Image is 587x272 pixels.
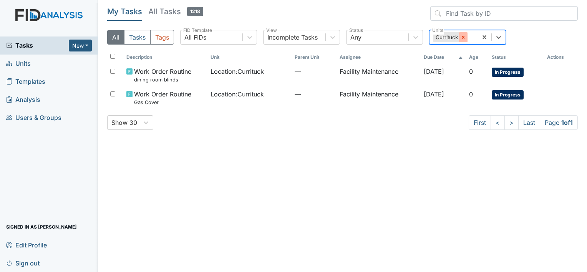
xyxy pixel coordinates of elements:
strong: 1 of 1 [561,119,573,126]
a: > [504,115,519,130]
div: Show 30 [111,118,137,127]
span: Signed in as [PERSON_NAME] [6,221,77,233]
span: Templates [6,76,45,88]
td: Facility Maintenance [337,64,421,86]
span: 0 [469,68,473,75]
th: Toggle SortBy [489,51,544,64]
div: Any [350,33,361,42]
a: Tasks [6,41,69,50]
span: 0 [469,90,473,98]
th: Toggle SortBy [207,51,292,64]
th: Actions [544,51,578,64]
nav: task-pagination [469,115,578,130]
span: Analysis [6,94,40,106]
div: Type filter [107,30,174,45]
input: Find Task by ID [430,6,578,21]
div: Incomplete Tasks [267,33,318,42]
small: Gas Cover [134,99,191,106]
th: Toggle SortBy [292,51,337,64]
span: Page [540,115,578,130]
span: Location : Currituck [211,67,264,76]
h5: All Tasks [148,6,203,17]
th: Toggle SortBy [466,51,488,64]
span: [DATE] [424,68,444,75]
div: Currituck [433,32,459,42]
td: Facility Maintenance [337,86,421,109]
small: dining room blinds [134,76,191,83]
th: Toggle SortBy [123,51,207,64]
button: New [69,40,92,51]
span: Edit Profile [6,239,47,251]
span: Work Order Routine Gas Cover [134,90,191,106]
span: 1218 [187,7,203,16]
span: — [295,90,333,99]
span: Work Order Routine dining room blinds [134,67,191,83]
button: Tags [150,30,174,45]
a: First [469,115,491,130]
span: Users & Groups [6,112,61,124]
span: Location : Currituck [211,90,264,99]
span: — [295,67,333,76]
a: Last [518,115,540,130]
th: Toggle SortBy [421,51,466,64]
span: In Progress [492,68,524,77]
th: Assignee [337,51,421,64]
button: All [107,30,124,45]
span: Units [6,58,31,70]
div: All FIDs [184,33,206,42]
a: < [491,115,505,130]
h5: My Tasks [107,6,142,17]
button: Tasks [124,30,151,45]
input: Toggle All Rows Selected [110,54,115,59]
span: Sign out [6,257,40,269]
span: [DATE] [424,90,444,98]
span: In Progress [492,90,524,100]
